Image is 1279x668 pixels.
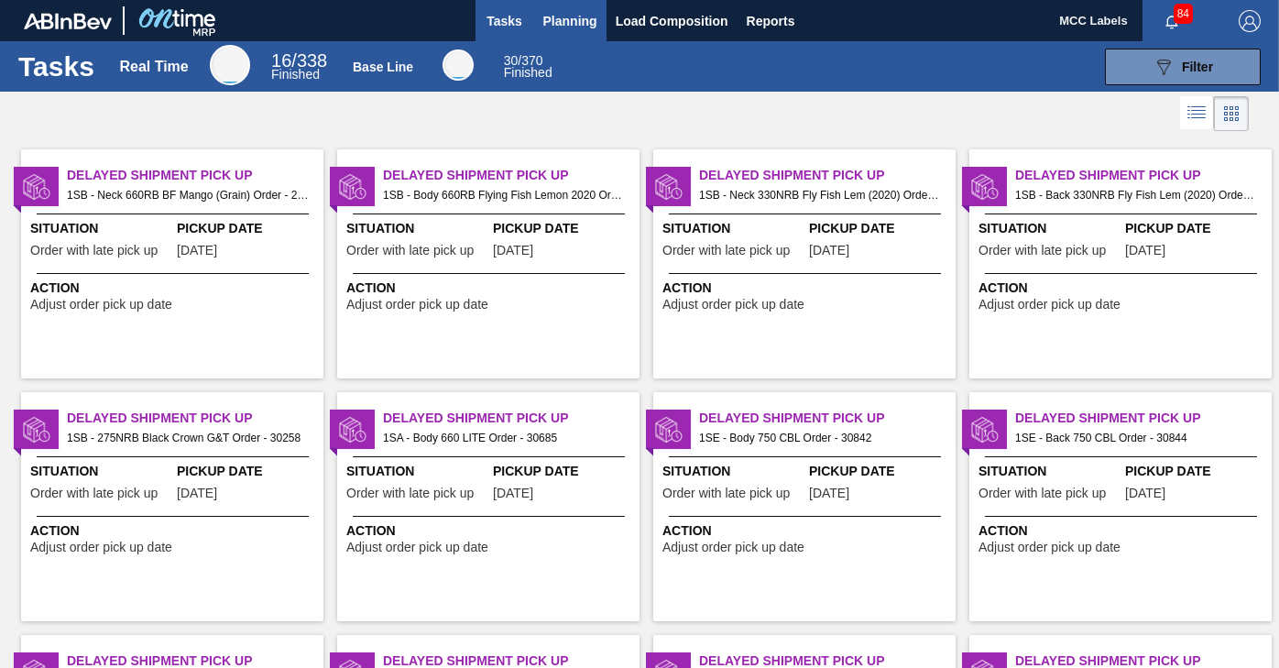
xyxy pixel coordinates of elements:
[1125,244,1165,257] span: 07/12/2025
[978,487,1106,500] span: Order with late pick up
[493,244,533,257] span: 07/17/2025
[346,541,488,554] span: Adjust order pick up date
[346,521,635,541] span: Action
[67,166,323,185] span: Delayed Shipment Pick Up
[809,462,951,481] span: Pickup Date
[1180,96,1214,131] div: List Vision
[699,166,956,185] span: Delayed Shipment Pick Up
[1174,4,1193,24] span: 84
[346,487,474,500] span: Order with late pick up
[971,416,999,444] img: status
[978,219,1120,238] span: Situation
[493,219,635,238] span: Pickup Date
[1125,219,1267,238] span: Pickup Date
[383,409,639,428] span: Delayed Shipment Pick Up
[271,53,327,81] div: Real Time
[30,219,172,238] span: Situation
[383,428,625,448] span: 1SA - Body 660 LITE Order - 30685
[1239,10,1261,32] img: Logout
[655,416,683,444] img: status
[346,244,474,257] span: Order with late pick up
[177,462,319,481] span: Pickup Date
[30,462,172,481] span: Situation
[339,416,366,444] img: status
[1015,409,1272,428] span: Delayed Shipment Pick Up
[978,521,1267,541] span: Action
[978,298,1120,312] span: Adjust order pick up date
[18,56,94,77] h1: Tasks
[616,10,728,32] span: Load Composition
[383,185,625,205] span: 1SB - Body 660RB Flying Fish Lemon 2020 Order - 29943
[177,244,217,257] span: 07/07/2025
[443,49,474,81] div: Base Line
[177,219,319,238] span: Pickup Date
[662,462,804,481] span: Situation
[1105,49,1261,85] button: Filter
[809,219,951,238] span: Pickup Date
[30,541,172,554] span: Adjust order pick up date
[271,50,291,71] span: 16
[346,462,488,481] span: Situation
[747,10,795,32] span: Reports
[67,409,323,428] span: Delayed Shipment Pick Up
[30,487,158,500] span: Order with late pick up
[346,219,488,238] span: Situation
[23,173,50,201] img: status
[978,541,1120,554] span: Adjust order pick up date
[971,173,999,201] img: status
[210,45,250,85] div: Real Time
[543,10,597,32] span: Planning
[504,55,552,79] div: Base Line
[30,279,319,298] span: Action
[1125,487,1165,500] span: 08/20/2025
[119,59,188,75] div: Real Time
[1015,428,1257,448] span: 1SE - Back 750 CBL Order - 30844
[346,279,635,298] span: Action
[662,219,804,238] span: Situation
[1015,166,1272,185] span: Delayed Shipment Pick Up
[978,279,1267,298] span: Action
[271,67,320,82] span: Finished
[177,487,217,500] span: 07/30/2025
[1015,185,1257,205] span: 1SB - Back 330NRB Fly Fish Lem (2020) Order - 29743
[662,521,951,541] span: Action
[809,244,849,257] span: 07/12/2025
[67,185,309,205] span: 1SB - Neck 660RB BF Mango (Grain) Order - 29702
[662,541,804,554] span: Adjust order pick up date
[699,409,956,428] span: Delayed Shipment Pick Up
[383,166,639,185] span: Delayed Shipment Pick Up
[662,298,804,312] span: Adjust order pick up date
[1214,96,1249,131] div: Card Vision
[493,487,533,500] span: 08/15/2025
[346,298,488,312] span: Adjust order pick up date
[655,173,683,201] img: status
[504,53,519,68] span: 30
[809,487,849,500] span: 08/20/2025
[662,487,790,500] span: Order with late pick up
[485,10,525,32] span: Tasks
[67,428,309,448] span: 1SB - 275NRB Black Crown G&T Order - 30258
[30,244,158,257] span: Order with late pick up
[271,50,327,71] span: / 338
[24,13,112,29] img: TNhmsLtSVTkK8tSr43FrP2fwEKptu5GPRR3wAAAABJRU5ErkJggg==
[662,244,790,257] span: Order with late pick up
[30,521,319,541] span: Action
[339,173,366,201] img: status
[504,53,543,68] span: / 370
[1142,8,1201,34] button: Notifications
[699,428,941,448] span: 1SE - Body 750 CBL Order - 30842
[1182,60,1213,74] span: Filter
[978,244,1106,257] span: Order with late pick up
[353,60,413,74] div: Base Line
[699,185,941,205] span: 1SB - Neck 330NRB Fly Fish Lem (2020) Order - 29745
[30,298,172,312] span: Adjust order pick up date
[1125,462,1267,481] span: Pickup Date
[504,65,552,80] span: Finished
[662,279,951,298] span: Action
[23,416,50,444] img: status
[493,462,635,481] span: Pickup Date
[978,462,1120,481] span: Situation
